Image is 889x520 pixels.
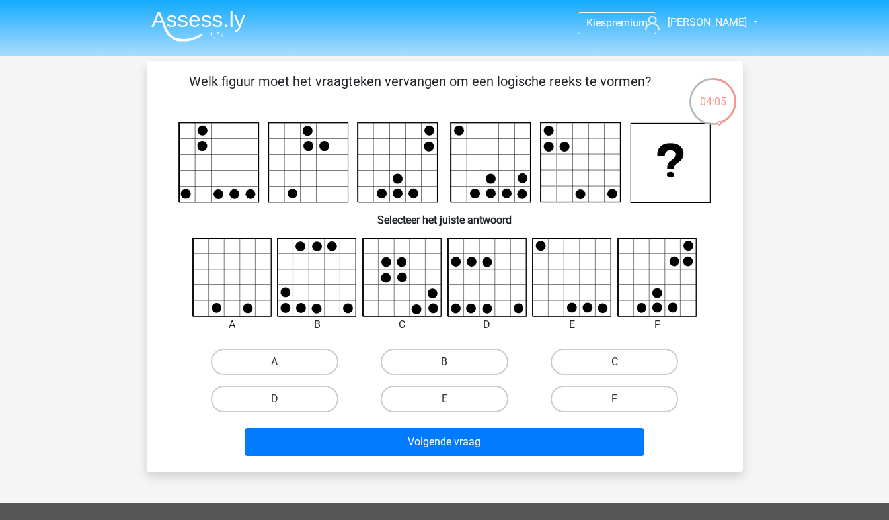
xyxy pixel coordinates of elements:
label: F [551,386,678,412]
span: premium [606,17,648,29]
button: Volgende vraag [245,428,644,456]
div: 04:05 [688,77,738,110]
div: B [267,317,367,333]
label: E [381,386,508,412]
p: Welk figuur moet het vraagteken vervangen om een logische reeks te vormen? [168,71,672,111]
img: Assessly [151,11,245,42]
label: D [211,386,338,412]
div: D [438,317,537,333]
div: A [182,317,282,333]
label: B [381,349,508,375]
label: A [211,349,338,375]
div: E [522,317,622,333]
h6: Selecteer het juiste antwoord [168,203,722,226]
span: [PERSON_NAME] [668,16,747,28]
a: Kiespremium [578,14,656,32]
a: [PERSON_NAME] [640,15,748,30]
label: C [551,349,678,375]
div: C [352,317,452,333]
span: Kies [586,17,606,29]
div: F [607,317,707,333]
